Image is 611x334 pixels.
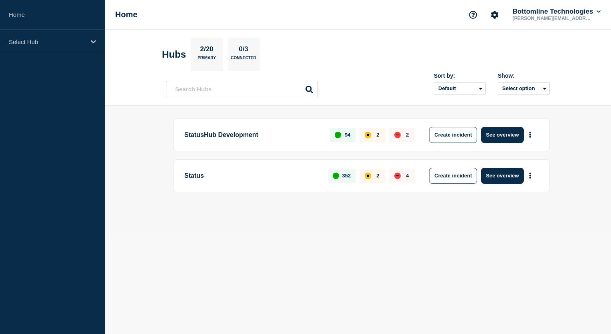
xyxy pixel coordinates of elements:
button: More actions [525,168,535,183]
p: Select Hub [9,38,86,45]
button: See overview [481,127,523,143]
div: up [335,132,341,138]
p: Connected [231,56,256,64]
button: Create incident [429,127,477,143]
p: 94 [345,132,350,138]
p: [PERSON_NAME][EMAIL_ADDRESS][DOMAIN_NAME] [511,16,594,21]
button: Bottomline Technologies [511,8,602,16]
p: 0/3 [236,45,252,56]
button: Select option [498,82,550,95]
p: Status [184,168,319,184]
p: 352 [342,173,351,179]
div: Sort by: [434,72,486,79]
p: 4 [406,173,409,179]
div: down [394,173,401,179]
button: More actions [525,127,535,142]
p: StatusHub Development [184,127,321,143]
p: 2 [376,132,379,138]
p: 2/20 [197,45,216,56]
h1: Home [115,10,138,19]
p: 2 [406,132,409,138]
button: Create incident [429,168,477,184]
h2: Hubs [162,49,186,60]
select: Sort by [434,82,486,95]
input: Search Hubs [166,81,318,97]
div: affected [365,132,371,138]
div: up [333,173,339,179]
div: down [394,132,401,138]
p: Primary [198,56,216,64]
button: Support [465,6,481,23]
button: See overview [481,168,523,184]
p: 2 [376,173,379,179]
div: affected [365,173,371,179]
div: Show: [498,72,550,79]
button: Account settings [486,6,503,23]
